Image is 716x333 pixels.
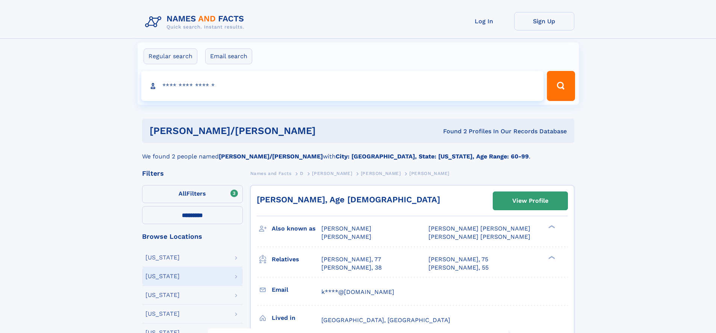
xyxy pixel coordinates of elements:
[300,171,304,176] span: D
[250,169,292,178] a: Names and Facts
[428,233,530,240] span: [PERSON_NAME] [PERSON_NAME]
[428,264,489,272] a: [PERSON_NAME], 55
[321,264,382,272] a: [PERSON_NAME], 38
[257,195,440,204] a: [PERSON_NAME], Age [DEMOGRAPHIC_DATA]
[272,253,321,266] h3: Relatives
[428,225,530,232] span: [PERSON_NAME] [PERSON_NAME]
[142,12,250,32] img: Logo Names and Facts
[272,283,321,296] h3: Email
[144,48,197,64] label: Regular search
[272,222,321,235] h3: Also known as
[321,225,371,232] span: [PERSON_NAME]
[361,169,401,178] a: [PERSON_NAME]
[321,316,450,324] span: [GEOGRAPHIC_DATA], [GEOGRAPHIC_DATA]
[493,192,568,210] a: View Profile
[546,255,556,260] div: ❯
[219,153,323,160] b: [PERSON_NAME]/[PERSON_NAME]
[379,127,567,136] div: Found 2 Profiles In Our Records Database
[300,169,304,178] a: D
[142,143,574,161] div: We found 2 people named with .
[150,126,380,136] h1: [PERSON_NAME]/[PERSON_NAME]
[205,48,252,64] label: Email search
[336,153,529,160] b: City: [GEOGRAPHIC_DATA], State: [US_STATE], Age Range: 60-99
[454,12,514,30] a: Log In
[361,171,401,176] span: [PERSON_NAME]
[428,255,488,264] a: [PERSON_NAME], 75
[142,185,243,203] label: Filters
[142,233,243,240] div: Browse Locations
[272,312,321,324] h3: Lived in
[179,190,186,197] span: All
[321,255,381,264] a: [PERSON_NAME], 77
[321,233,371,240] span: [PERSON_NAME]
[145,255,180,261] div: [US_STATE]
[142,170,243,177] div: Filters
[145,273,180,279] div: [US_STATE]
[546,225,556,229] div: ❯
[145,311,180,317] div: [US_STATE]
[514,12,574,30] a: Sign Up
[141,71,544,101] input: search input
[512,192,548,209] div: View Profile
[409,171,450,176] span: [PERSON_NAME]
[312,171,352,176] span: [PERSON_NAME]
[312,169,352,178] a: [PERSON_NAME]
[145,292,180,298] div: [US_STATE]
[547,71,575,101] button: Search Button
